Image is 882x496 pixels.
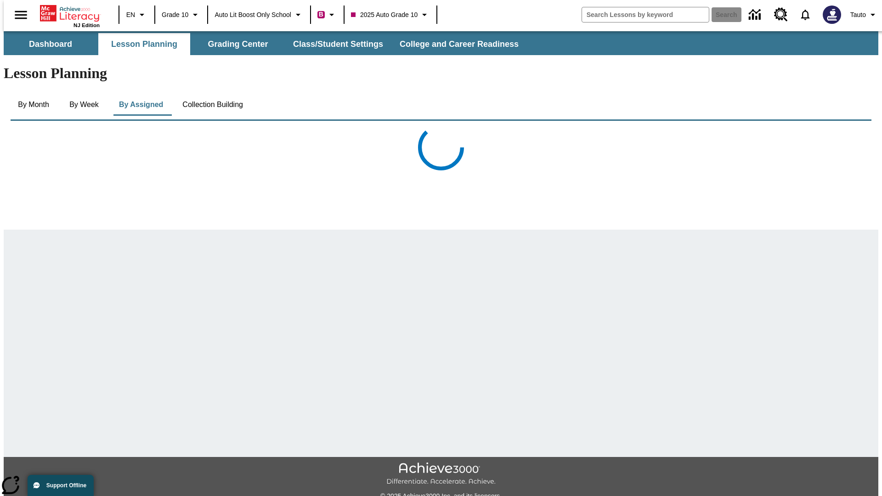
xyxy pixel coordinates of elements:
[215,10,291,20] span: Auto Lit Boost only School
[314,6,341,23] button: Boost Class color is violet red. Change class color
[769,2,793,27] a: Resource Center, Will open in new tab
[7,1,34,28] button: Open side menu
[4,33,527,55] div: SubNavbar
[211,6,307,23] button: School: Auto Lit Boost only School, Select your school
[28,475,94,496] button: Support Offline
[46,482,86,489] span: Support Offline
[11,94,57,116] button: By Month
[351,10,418,20] span: 2025 Auto Grade 10
[319,9,323,20] span: B
[4,31,878,55] div: SubNavbar
[850,10,866,20] span: Tauto
[386,462,496,486] img: Achieve3000 Differentiate Accelerate Achieve
[793,3,817,27] a: Notifications
[122,6,152,23] button: Language: EN, Select a language
[5,33,96,55] button: Dashboard
[847,6,882,23] button: Profile/Settings
[40,4,100,23] a: Home
[743,2,769,28] a: Data Center
[162,10,188,20] span: Grade 10
[175,94,250,116] button: Collection Building
[286,33,390,55] button: Class/Student Settings
[4,65,878,82] h1: Lesson Planning
[126,10,135,20] span: EN
[582,7,709,22] input: search field
[817,3,847,27] button: Select a new avatar
[98,33,190,55] button: Lesson Planning
[112,94,170,116] button: By Assigned
[73,23,100,28] span: NJ Edition
[61,94,107,116] button: By Week
[40,3,100,28] div: Home
[347,6,434,23] button: Class: 2025 Auto Grade 10, Select your class
[158,6,204,23] button: Grade: Grade 10, Select a grade
[392,33,526,55] button: College and Career Readiness
[823,6,841,24] img: Avatar
[192,33,284,55] button: Grading Center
